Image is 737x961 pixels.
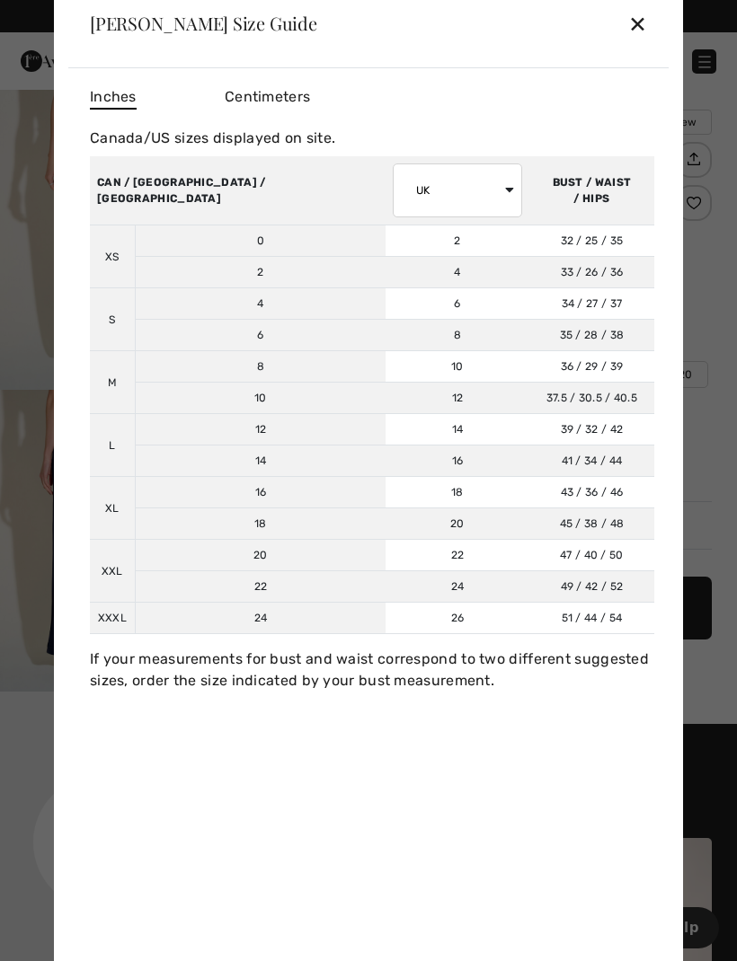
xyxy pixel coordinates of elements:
td: XS [90,225,135,288]
td: 22 [386,540,529,571]
div: ✕ [628,4,647,42]
td: 0 [135,225,386,257]
td: 6 [386,288,529,320]
span: 51 / 44 / 54 [562,612,623,624]
span: 39 / 32 / 42 [561,423,624,436]
span: 33 / 26 / 36 [561,266,624,278]
td: 2 [386,225,529,257]
span: 47 / 40 / 50 [560,549,624,561]
td: 20 [386,508,529,540]
td: 8 [135,351,386,383]
th: CAN / [GEOGRAPHIC_DATA] / [GEOGRAPHIC_DATA] [90,156,386,225]
td: XXXL [90,603,135,634]
td: M [90,351,135,414]
span: 34 / 27 / 37 [562,297,623,310]
td: 2 [135,257,386,288]
td: 4 [386,257,529,288]
span: 43 / 36 / 46 [561,486,624,498]
span: Help [43,13,80,29]
td: 10 [386,351,529,383]
td: 16 [135,477,386,508]
td: 14 [386,414,529,445]
span: 32 / 25 / 35 [561,234,624,247]
td: 16 [386,445,529,477]
span: 35 / 28 / 38 [560,329,625,341]
td: 10 [135,383,386,414]
td: 18 [135,508,386,540]
td: 4 [135,288,386,320]
span: 49 / 42 / 52 [561,580,624,593]
td: XXL [90,540,135,603]
div: Canada/US sizes displayed on site. [90,128,654,149]
span: Centimeters [225,88,310,105]
span: 36 / 29 / 39 [561,360,624,373]
td: 26 [386,603,529,634]
td: 12 [135,414,386,445]
td: 24 [386,571,529,603]
td: 12 [386,383,529,414]
td: 6 [135,320,386,351]
span: 41 / 34 / 44 [562,454,623,467]
div: If your measurements for bust and waist correspond to two different suggested sizes, order the si... [90,648,654,692]
td: 18 [386,477,529,508]
td: 20 [135,540,386,571]
div: [PERSON_NAME] Size Guide [90,14,317,32]
td: S [90,288,135,351]
th: BUST / WAIST / HIPS [529,156,654,225]
td: L [90,414,135,477]
span: 37.5 / 30.5 / 40.5 [546,392,637,404]
td: 8 [386,320,529,351]
td: 22 [135,571,386,603]
td: 24 [135,603,386,634]
span: Inches [90,86,137,110]
td: 14 [135,445,386,477]
span: 45 / 38 / 48 [560,517,625,530]
td: XL [90,477,135,540]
